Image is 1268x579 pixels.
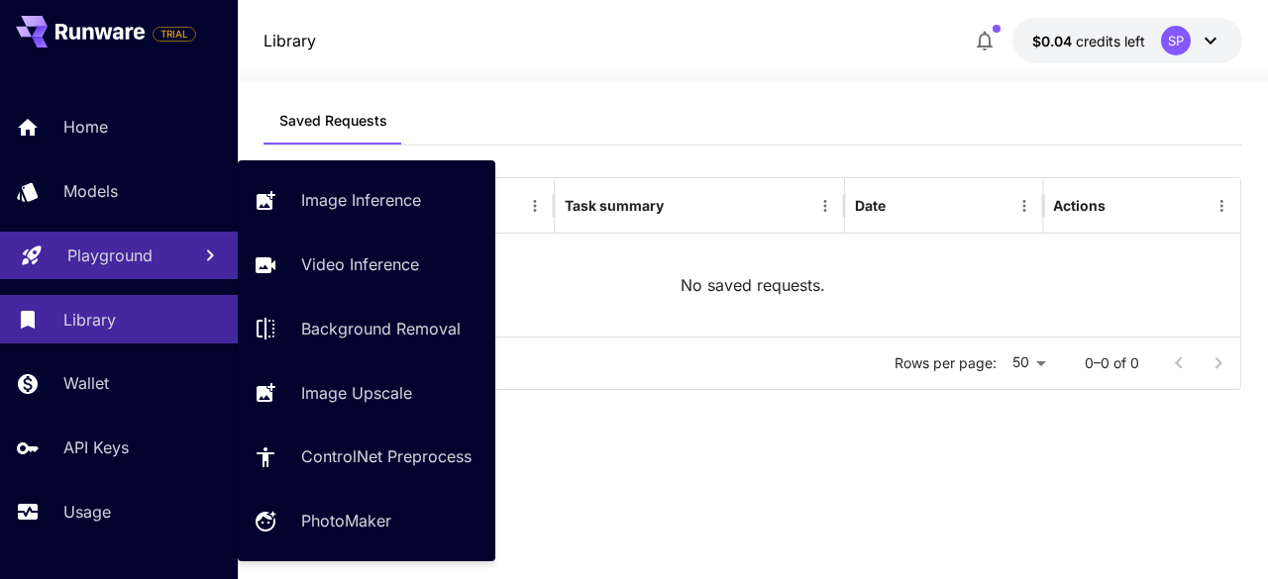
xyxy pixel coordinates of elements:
[63,435,129,459] p: API Keys
[1032,31,1145,51] div: $0.0424
[238,368,495,417] a: Image Upscale
[1053,197,1106,214] div: Actions
[238,433,495,481] a: ControlNet Preprocess
[1085,353,1139,373] p: 0–0 of 0
[565,197,664,214] div: Task summary
[888,192,915,220] button: Sort
[63,371,109,395] p: Wallet
[154,27,195,42] span: TRIAL
[1004,348,1053,377] div: 50
[67,243,153,267] p: Playground
[153,22,196,46] span: Add your payment card to enable full platform functionality.
[63,115,108,139] p: Home
[521,192,549,220] button: Menu
[1076,33,1145,49] span: credits left
[279,112,387,130] span: Saved Requests
[301,444,472,468] p: ControlNet Preprocess
[1012,18,1242,63] button: $0.0424
[238,241,495,289] a: Video Inference
[301,317,461,340] p: Background Removal
[238,176,495,225] a: Image Inference
[301,252,419,276] p: Video Inference
[264,29,316,52] p: Library
[301,509,391,532] p: PhotoMaker
[811,192,839,220] button: Menu
[238,497,495,545] a: PhotoMaker
[301,381,412,405] p: Image Upscale
[1161,26,1191,55] div: SP
[238,305,495,353] a: Background Removal
[301,188,421,212] p: Image Inference
[1010,192,1038,220] button: Menu
[666,192,693,220] button: Sort
[681,273,825,297] p: No saved requests.
[1208,192,1235,220] button: Menu
[63,308,116,332] p: Library
[63,500,111,524] p: Usage
[895,353,997,373] p: Rows per page:
[63,179,118,203] p: Models
[264,29,316,52] nav: breadcrumb
[855,197,886,214] div: Date
[1032,33,1076,49] span: $0.04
